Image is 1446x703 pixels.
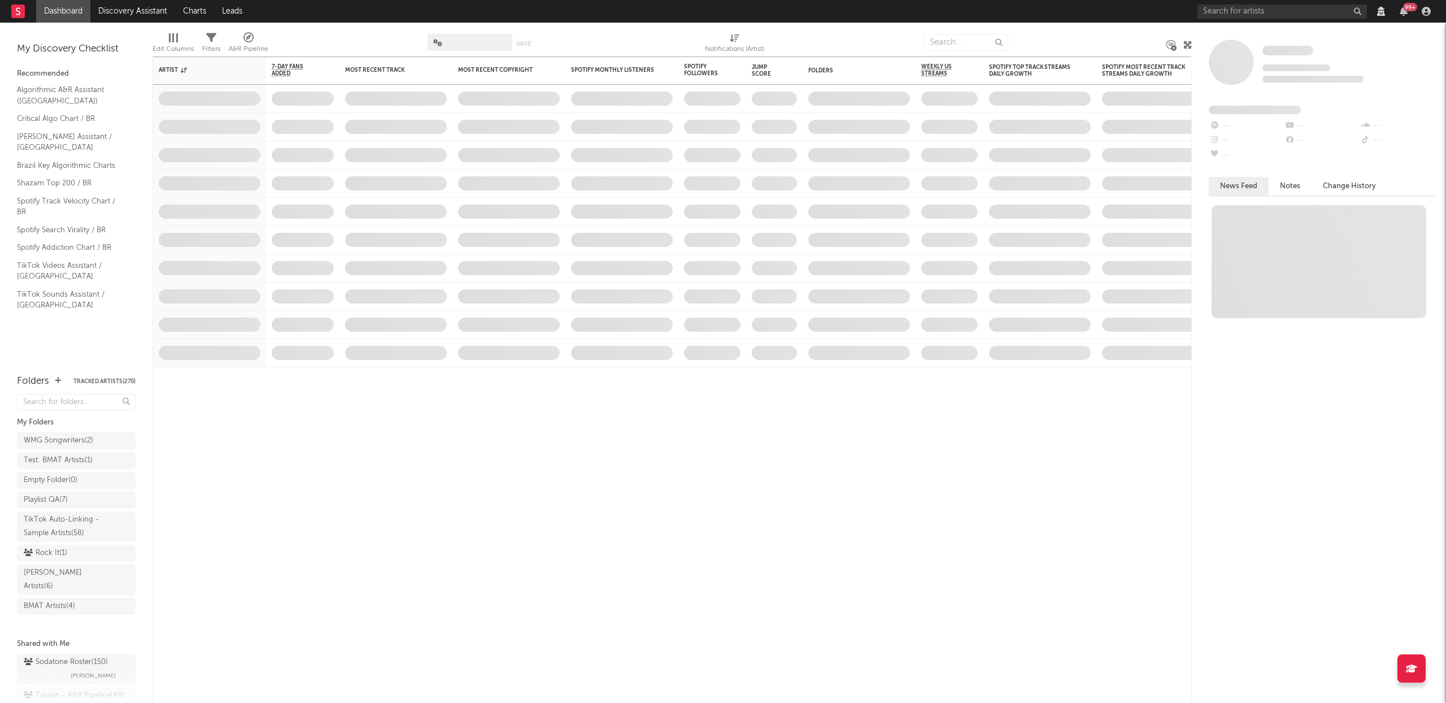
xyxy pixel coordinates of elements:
[17,224,124,236] a: Spotify Search Virality / BR
[17,416,136,429] div: My Folders
[153,42,194,56] div: Edit Columns
[24,513,103,540] div: TikTok Auto-Linking - Sample Artists ( 58 )
[17,511,136,542] a: TikTok Auto-Linking - Sample Artists(58)
[17,492,136,509] a: Playlist QA(7)
[17,654,136,684] a: Sodatone Roster(150)[PERSON_NAME]
[202,42,220,56] div: Filters
[17,159,124,172] a: Brazil Key Algorithmic Charts
[272,63,317,77] span: 7-Day Fans Added
[24,600,75,613] div: BMAT Artists ( 4 )
[921,63,961,77] span: Weekly US Streams
[17,598,136,615] a: BMAT Artists(4)
[17,195,124,218] a: Spotify Track Velocity Chart / BR
[345,67,430,73] div: Most Recent Track
[229,42,268,56] div: A&R Pipeline
[17,241,124,254] a: Spotify Addiction Chart / BR
[24,493,68,507] div: Playlist QA ( 7 )
[71,669,116,683] span: [PERSON_NAME]
[1262,76,1364,83] span: 0 fans last week
[1209,177,1269,196] button: News Feed
[24,454,93,467] div: Test: BMAT Artists ( 1 )
[684,63,724,77] div: Spotify Followers
[1400,7,1408,16] button: 99+
[24,546,67,560] div: Rock It ( 1 )
[17,42,136,56] div: My Discovery Checklist
[752,64,780,77] div: Jump Score
[17,472,136,489] a: Empty Folder(0)
[1284,119,1359,133] div: --
[1403,3,1417,11] div: 99 +
[17,84,124,107] a: Algorithmic A&R Assistant ([GEOGRAPHIC_DATA])
[17,375,49,388] div: Folders
[1209,106,1301,114] span: Fans Added by Platform
[1284,133,1359,148] div: --
[153,28,194,61] div: Edit Columns
[1312,177,1387,196] button: Change History
[1262,64,1330,71] span: Tracking Since: [DATE]
[17,394,136,410] input: Search for folders...
[516,41,531,47] button: Save
[17,545,136,562] a: Rock It(1)
[1269,177,1312,196] button: Notes
[17,67,136,81] div: Recommended
[1262,46,1313,55] span: Some Artist
[1209,148,1284,163] div: --
[17,288,124,311] a: TikTok Sounds Assistant / [GEOGRAPHIC_DATA]
[1262,45,1313,57] a: Some Artist
[159,67,243,73] div: Artist
[1360,133,1435,148] div: --
[17,259,124,283] a: TikTok Videos Assistant / [GEOGRAPHIC_DATA]
[24,566,103,593] div: [PERSON_NAME] Artists ( 6 )
[17,637,136,651] div: Shared with Me
[17,452,136,469] a: Test: BMAT Artists(1)
[24,689,124,702] div: Taiwan - A&R Pipeline ( 48 )
[808,67,893,74] div: Folders
[1209,133,1284,148] div: --
[17,131,124,154] a: [PERSON_NAME] Assistant / [GEOGRAPHIC_DATA]
[17,112,124,125] a: Critical Algo Chart / BR
[17,177,124,189] a: Shazam Top 200 / BR
[924,34,1008,51] input: Search...
[24,656,108,669] div: Sodatone Roster ( 150 )
[571,67,656,73] div: Spotify Monthly Listeners
[989,64,1074,77] div: Spotify Top Track Streams Daily Growth
[705,42,764,56] div: Notifications (Artist)
[458,67,543,73] div: Most Recent Copyright
[705,28,764,61] div: Notifications (Artist)
[17,432,136,449] a: WMG Songwriters(2)
[73,379,136,384] button: Tracked Artists(270)
[1197,5,1367,19] input: Search for artists
[17,565,136,595] a: [PERSON_NAME] Artists(6)
[24,434,93,448] div: WMG Songwriters ( 2 )
[229,28,268,61] div: A&R Pipeline
[1209,119,1284,133] div: --
[1360,119,1435,133] div: --
[1102,64,1187,77] div: Spotify Most Recent Track Streams Daily Growth
[202,28,220,61] div: Filters
[24,474,77,487] div: Empty Folder ( 0 )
